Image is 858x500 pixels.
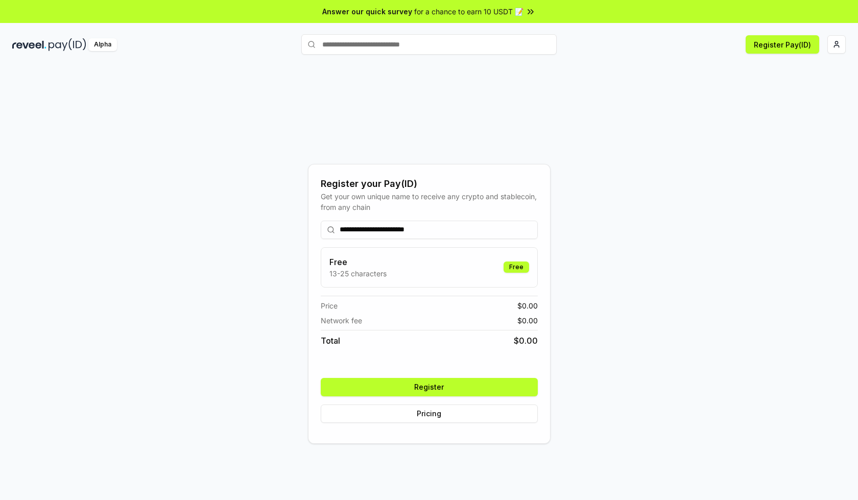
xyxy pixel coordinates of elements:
span: Answer our quick survey [322,6,412,17]
h3: Free [329,256,387,268]
button: Register Pay(ID) [746,35,819,54]
p: 13-25 characters [329,268,387,279]
span: Total [321,335,340,347]
span: Price [321,300,338,311]
img: pay_id [49,38,86,51]
div: Get your own unique name to receive any crypto and stablecoin, from any chain [321,191,538,212]
button: Register [321,378,538,396]
button: Pricing [321,404,538,423]
span: $ 0.00 [517,300,538,311]
span: Network fee [321,315,362,326]
img: reveel_dark [12,38,46,51]
div: Free [504,261,529,273]
div: Alpha [88,38,117,51]
span: for a chance to earn 10 USDT 📝 [414,6,523,17]
span: $ 0.00 [514,335,538,347]
div: Register your Pay(ID) [321,177,538,191]
span: $ 0.00 [517,315,538,326]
